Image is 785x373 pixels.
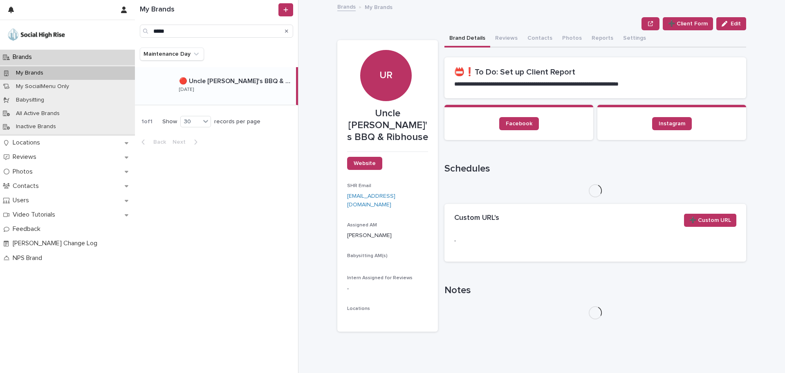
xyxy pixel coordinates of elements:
a: Instagram [652,117,692,130]
p: Users [9,197,36,204]
button: Maintenance Day [140,47,204,61]
p: records per page [214,118,260,125]
p: Reviews [9,153,43,161]
h1: Notes [444,285,746,296]
p: Video Tutorials [9,211,62,219]
span: Instagram [659,121,685,127]
button: Settings [618,30,651,47]
a: 🔴 Uncle [PERSON_NAME]'s BBQ & Ribhouse🔴 Uncle [PERSON_NAME]'s BBQ & Ribhouse [DATE] [135,67,298,105]
button: Back [135,138,169,146]
p: Photos [9,168,39,176]
a: Facebook [499,117,539,130]
span: ➕ Client Form [668,20,708,28]
button: ➕ Custom URL [684,214,736,227]
input: Search [140,25,293,38]
p: Show [162,118,177,125]
button: Contacts [523,30,557,47]
span: Babysitting AM(s) [347,253,388,258]
a: Brands [337,2,356,11]
span: ➕ Custom URL [689,216,731,224]
h2: Custom URL's [454,214,499,223]
p: [PERSON_NAME] [347,231,428,240]
p: 1 of 1 [135,112,159,132]
button: Next [169,138,204,146]
p: Babysitting [9,97,51,104]
p: Locations [9,139,47,147]
div: UR [360,18,411,81]
button: Edit [716,17,746,30]
p: Contacts [9,182,45,190]
span: Assigned AM [347,223,377,228]
p: Feedback [9,225,47,233]
span: Locations [347,306,370,311]
span: Edit [731,21,741,27]
button: Reports [587,30,618,47]
span: Facebook [506,121,532,127]
h2: 📛❗To Do: Set up Client Report [454,67,736,77]
p: All Active Brands [9,110,66,117]
p: - [347,285,428,293]
p: NPS Brand [9,254,49,262]
button: Reviews [490,30,523,47]
p: My Brands [365,2,392,11]
span: Website [354,161,376,166]
span: Back [148,139,166,145]
p: [DATE] [179,87,194,93]
h1: Schedules [444,163,746,175]
p: 🔴 Uncle [PERSON_NAME]'s BBQ & Ribhouse [179,76,294,85]
p: Brands [9,53,38,61]
span: SHR Email [347,183,371,188]
p: Uncle [PERSON_NAME]'s BBQ & Ribhouse [347,108,428,143]
p: [PERSON_NAME] Change Log [9,240,104,247]
img: o5DnuTxEQV6sW9jFYBBf [7,27,66,43]
p: - [454,237,542,245]
span: Intern Assigned for Reviews [347,276,413,280]
span: Next [173,139,191,145]
h1: My Brands [140,5,277,14]
p: My SocialMenu Only [9,83,76,90]
div: 30 [181,118,200,126]
a: [EMAIL_ADDRESS][DOMAIN_NAME] [347,193,395,208]
p: My Brands [9,70,50,77]
button: ➕ Client Form [663,17,713,30]
p: Inactive Brands [9,123,63,130]
button: Photos [557,30,587,47]
button: Brand Details [444,30,490,47]
a: Website [347,157,382,170]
